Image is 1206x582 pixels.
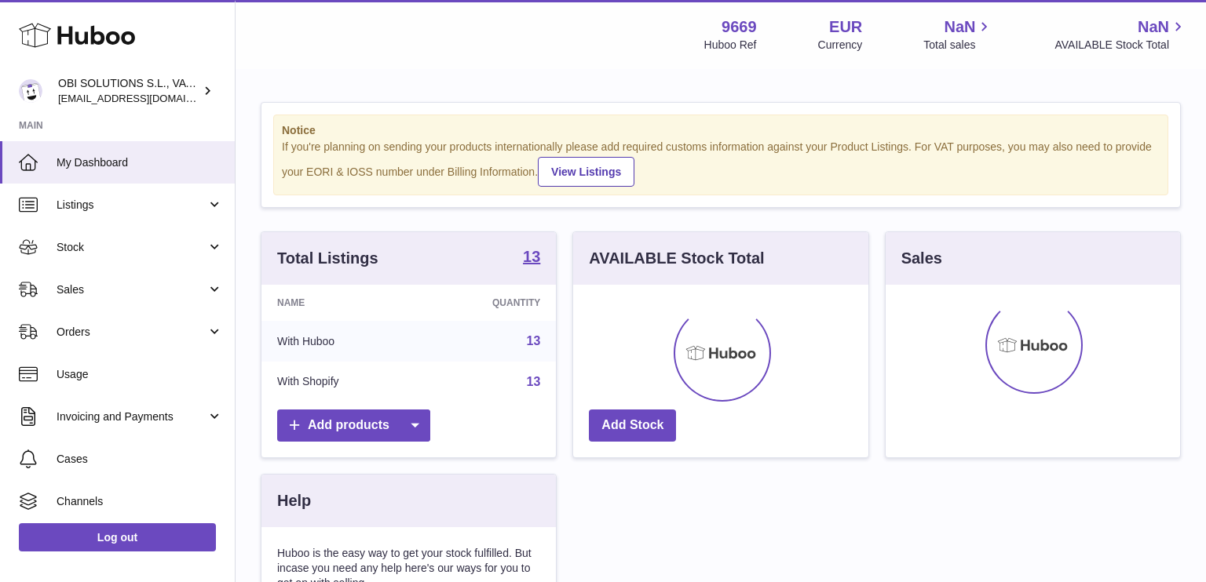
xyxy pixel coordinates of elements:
a: Add Stock [589,409,676,442]
a: 13 [527,375,541,388]
a: Log out [19,523,216,551]
th: Quantity [420,285,556,321]
div: If you're planning on sending your products internationally please add required customs informati... [282,140,1160,187]
span: Channels [57,494,223,509]
strong: 13 [523,249,540,264]
div: Huboo Ref [704,38,757,53]
span: Sales [57,282,206,297]
span: [EMAIL_ADDRESS][DOMAIN_NAME] [58,92,231,104]
div: Currency [818,38,863,53]
a: View Listings [538,157,634,187]
span: Usage [57,367,223,382]
th: Name [261,285,420,321]
h3: Total Listings [277,248,378,269]
a: NaN AVAILABLE Stock Total [1054,16,1187,53]
span: NaN [1138,16,1169,38]
a: Add products [277,409,430,442]
strong: 9669 [722,16,757,38]
a: NaN Total sales [923,16,993,53]
td: With Huboo [261,321,420,362]
h3: AVAILABLE Stock Total [589,248,764,269]
a: 13 [523,249,540,267]
img: hello@myobistore.com [19,79,42,103]
span: Orders [57,325,206,340]
h3: Sales [901,248,942,269]
h3: Help [277,490,311,511]
strong: EUR [829,16,862,38]
a: 13 [527,334,541,347]
span: Invoicing and Payments [57,409,206,424]
td: With Shopify [261,362,420,402]
span: Total sales [923,38,993,53]
span: My Dashboard [57,155,223,170]
span: AVAILABLE Stock Total [1054,38,1187,53]
div: OBI SOLUTIONS S.L., VAT: B70911078 [58,76,199,106]
strong: Notice [282,123,1160,138]
span: Cases [57,452,223,467]
span: Stock [57,240,206,255]
span: NaN [944,16,975,38]
span: Listings [57,198,206,213]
